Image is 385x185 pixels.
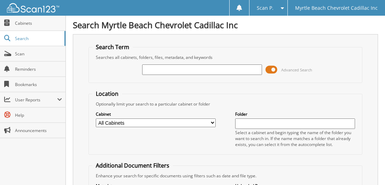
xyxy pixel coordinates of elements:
[92,162,173,169] legend: Additional Document Filters
[96,111,216,117] label: Cabinet
[92,90,122,98] legend: Location
[92,101,359,107] div: Optionally limit your search to a particular cabinet or folder
[7,3,59,13] img: scan123-logo-white.svg
[73,19,378,31] h1: Search Myrtle Beach Chevrolet Cadillac Inc
[15,97,57,103] span: User Reports
[15,36,61,41] span: Search
[15,128,62,133] span: Announcements
[15,112,62,118] span: Help
[295,6,378,10] span: Myrtle Beach Chevrolet Cadillac Inc
[235,111,355,117] label: Folder
[281,67,312,72] span: Advanced Search
[15,20,62,26] span: Cabinets
[15,66,62,72] span: Reminders
[92,43,133,51] legend: Search Term
[92,173,359,179] div: Enhance your search for specific documents using filters such as date and file type.
[15,82,62,87] span: Bookmarks
[15,51,62,57] span: Scan
[235,130,355,147] div: Select a cabinet and begin typing the name of the folder you want to search in. If the name match...
[92,54,359,60] div: Searches all cabinets, folders, files, metadata, and keywords
[257,6,274,10] span: Scan P.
